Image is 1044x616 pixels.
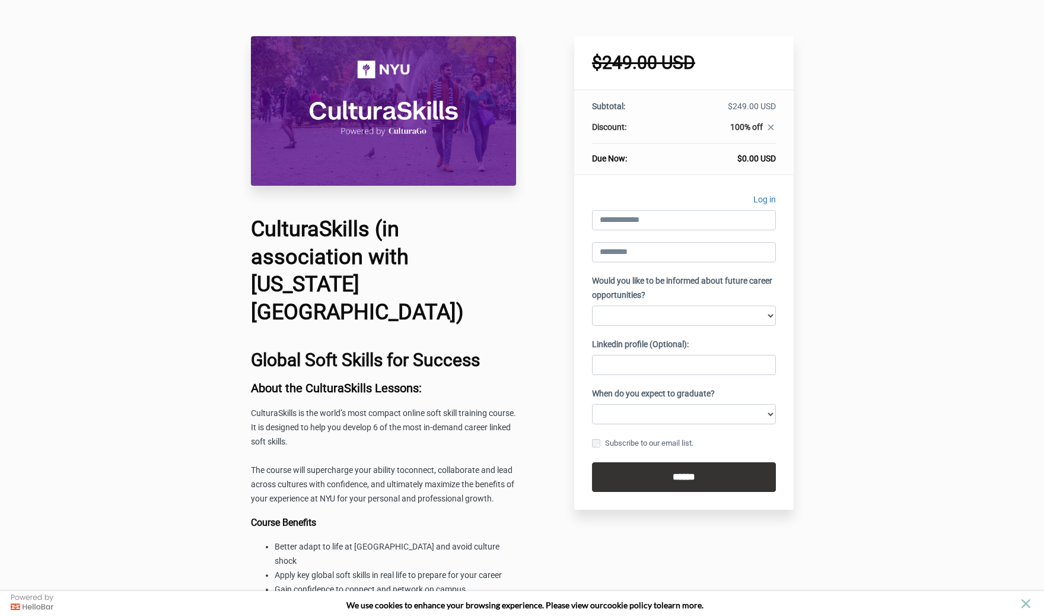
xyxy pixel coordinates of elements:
[763,122,776,135] a: close
[1018,596,1033,611] button: close
[251,382,517,395] h3: About the CulturaSkills Lessons:
[592,144,669,165] th: Due Now:
[737,154,776,163] span: $0.00 USD
[275,585,466,594] span: Gain confidence to connect and network on campus
[592,121,669,144] th: Discount:
[753,193,776,210] a: Log in
[251,408,516,446] span: CulturaSkills is the world’s most compact online soft skill training course. It is designed to he...
[592,101,625,111] span: Subtotal:
[603,600,652,610] a: cookie policy
[592,387,715,401] label: When do you expect to graduate?
[275,542,499,566] span: Better adapt to life at [GEOGRAPHIC_DATA] and avoid culture shock
[592,437,693,450] label: Subscribe to our email list.
[730,122,763,132] span: 100% off
[251,465,514,503] span: connect, collaborate and lead across cultures with confidence, and ultimately maximize the benefi...
[251,215,517,326] h1: CulturaSkills (in association with [US_STATE][GEOGRAPHIC_DATA])
[346,600,603,610] span: We use cookies to enhance your browsing experience. Please view our
[766,122,776,132] i: close
[592,439,600,447] input: Subscribe to our email list.
[592,338,689,352] label: Linkedin profile (Optional):
[275,570,502,580] span: Apply key global soft skills in real life to prepare for your career
[251,350,480,370] b: Global Soft Skills for Success
[661,600,704,610] span: learn more.
[251,465,405,475] span: The course will supercharge your ability to
[251,36,517,186] img: 31710be-8b5f-527-66b4-0ce37cce11c4_CulturaSkills_NYU_Course_Header_Image.png
[654,600,661,610] strong: to
[592,54,776,72] h1: $249.00 USD
[592,274,776,303] label: Would you like to be informed about future career opportunities?
[669,100,775,121] td: $249.00 USD
[251,517,316,528] b: Course Benefits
